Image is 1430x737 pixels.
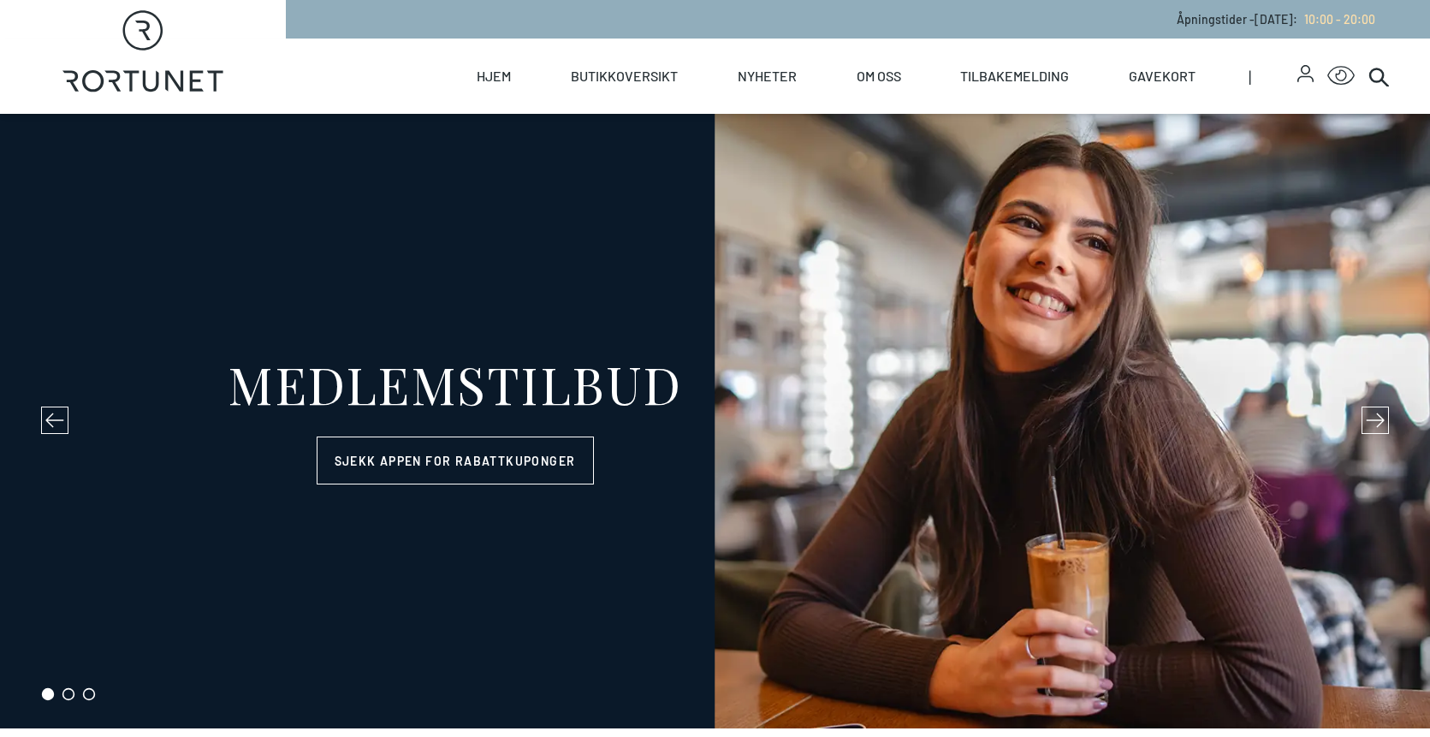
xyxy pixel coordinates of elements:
[1327,62,1355,90] button: Open Accessibility Menu
[1129,39,1196,114] a: Gavekort
[960,39,1069,114] a: Tilbakemelding
[1297,12,1375,27] a: 10:00 - 20:00
[1249,39,1297,114] span: |
[857,39,901,114] a: Om oss
[1177,10,1375,28] p: Åpningstider - [DATE] :
[477,39,511,114] a: Hjem
[738,39,797,114] a: Nyheter
[571,39,678,114] a: Butikkoversikt
[1304,12,1375,27] span: 10:00 - 20:00
[317,437,594,484] a: Sjekk appen for rabattkuponger
[228,358,682,409] div: MEDLEMSTILBUD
